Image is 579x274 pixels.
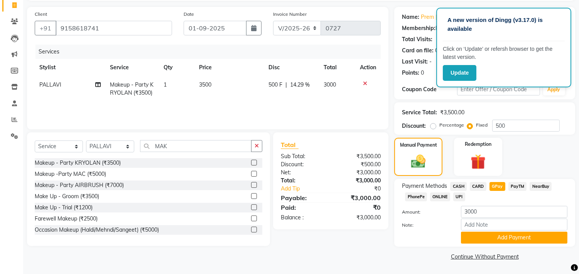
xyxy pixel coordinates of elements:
[402,47,434,55] div: Card on file:
[268,81,282,89] span: 500 F
[331,214,387,222] div: ₹3,000.00
[331,160,387,169] div: ₹500.00
[421,13,479,21] a: Prem [PERSON_NAME]
[319,59,355,76] th: Total
[35,45,387,59] div: Services
[435,47,438,55] div: 0
[490,182,505,191] span: GPay
[476,122,488,129] label: Fixed
[450,182,467,191] span: CASH
[355,59,381,76] th: Action
[35,204,93,212] div: Make Up - Trial (₹1200)
[35,181,124,189] div: Makeup - Party AIRBRUSH (₹7000)
[285,81,287,89] span: |
[440,109,464,117] div: ₹3,500.00
[164,81,167,88] span: 1
[402,24,567,32] div: No Active Membership
[39,81,61,88] span: PALLAVI
[543,84,565,95] button: Apply
[421,69,424,77] div: 0
[273,11,307,18] label: Invoice Number
[184,11,194,18] label: Date
[461,219,567,231] input: Add Note
[443,65,476,81] button: Update
[443,45,565,61] p: Click on ‘Update’ or refersh browser to get the latest version.
[508,182,527,191] span: PayTM
[447,16,560,33] p: A new version of Dingg (v3.17.0) is available
[466,152,490,171] img: _gift.svg
[275,185,340,193] a: Add Tip
[453,192,465,201] span: UPI
[275,203,331,212] div: Paid:
[194,59,264,76] th: Price
[275,169,331,177] div: Net:
[457,84,540,95] input: Enter Offer / Coupon Code
[275,214,331,222] div: Balance :
[396,209,455,216] label: Amount:
[331,193,387,202] div: ₹3,000.00
[402,58,428,66] div: Last Visit:
[275,160,331,169] div: Discount:
[400,142,437,149] label: Manual Payment
[429,58,432,66] div: -
[405,192,427,201] span: PhonePe
[110,81,154,96] span: Makeup - Party KRYOLAN (₹3500)
[35,170,106,178] div: Makeup -Party MAC (₹5000)
[402,122,426,130] div: Discount:
[530,182,552,191] span: NearBuy
[331,152,387,160] div: ₹3,500.00
[439,122,464,129] label: Percentage
[35,21,56,35] button: +91
[402,35,432,43] div: Total Visits:
[461,206,567,218] input: Amount
[290,81,310,89] span: 14.29 %
[331,177,387,185] div: ₹3,000.00
[407,153,430,170] img: _cash.svg
[275,177,331,185] div: Total:
[402,24,436,32] div: Membership:
[35,226,159,234] div: Occasion Makeup (Haldi/Mehndi/Sangeet) (₹5000)
[159,59,195,76] th: Qty
[35,59,105,76] th: Stylist
[35,159,121,167] div: Makeup - Party KRYOLAN (₹3500)
[199,81,211,88] span: 3500
[264,59,319,76] th: Disc
[105,59,159,76] th: Service
[402,109,437,117] div: Service Total:
[35,215,98,223] div: Farewell Makeup (₹2500)
[402,13,419,21] div: Name:
[140,140,252,152] input: Search or Scan
[331,203,387,212] div: ₹0
[461,232,567,244] button: Add Payment
[470,182,486,191] span: CARD
[402,182,447,190] span: Payment Methods
[35,192,99,200] div: Make Up - Groom (₹3500)
[331,169,387,177] div: ₹3,000.00
[340,185,387,193] div: ₹0
[35,11,47,18] label: Client
[402,69,419,77] div: Points:
[402,85,457,94] div: Coupon Code
[430,192,450,201] span: ONLINE
[465,141,491,148] label: Redemption
[324,81,336,88] span: 3000
[275,152,331,160] div: Sub Total:
[275,193,331,202] div: Payable:
[281,141,299,149] span: Total
[56,21,172,35] input: Search by Name/Mobile/Email/Code
[396,222,455,229] label: Note:
[396,253,574,261] a: Continue Without Payment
